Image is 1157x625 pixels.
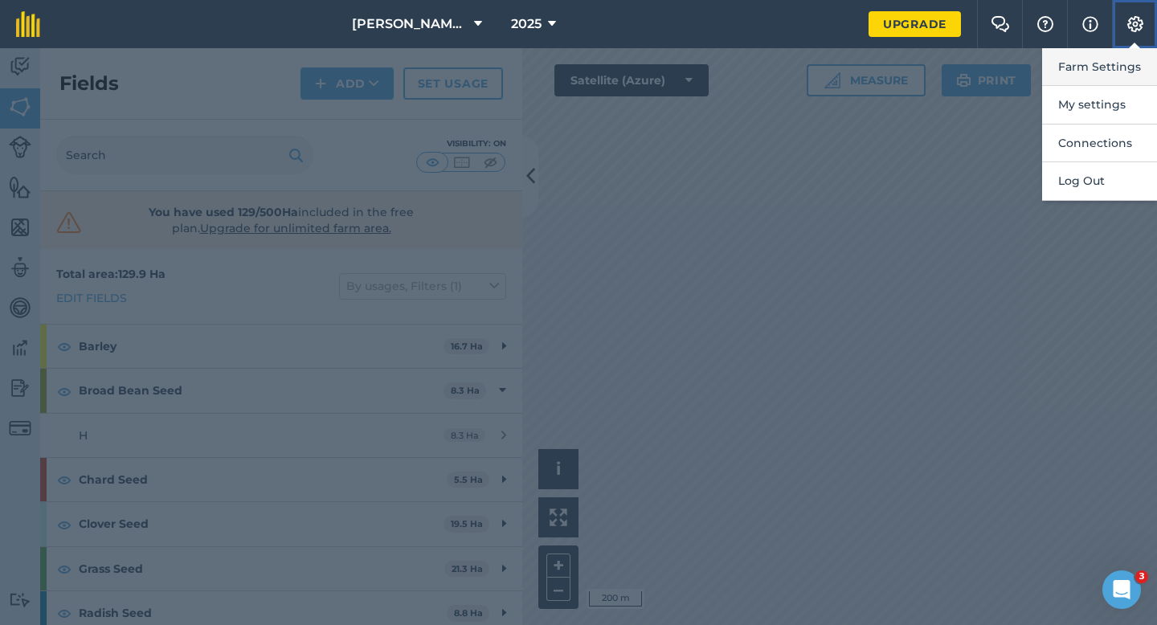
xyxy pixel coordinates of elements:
button: Log Out [1042,162,1157,200]
button: Connections [1042,125,1157,162]
a: Upgrade [869,11,961,37]
img: A question mark icon [1036,16,1055,32]
button: My settings [1042,86,1157,124]
img: Two speech bubbles overlapping with the left bubble in the forefront [991,16,1010,32]
iframe: Intercom live chat [1102,570,1141,609]
button: Farm Settings [1042,48,1157,86]
img: svg+xml;base64,PHN2ZyB4bWxucz0iaHR0cDovL3d3dy53My5vcmcvMjAwMC9zdmciIHdpZHRoPSIxNyIgaGVpZ2h0PSIxNy... [1082,14,1098,34]
span: 3 [1135,570,1148,583]
span: 2025 [511,14,542,34]
img: fieldmargin Logo [16,11,40,37]
span: [PERSON_NAME] & Sons [352,14,468,34]
img: A cog icon [1126,16,1145,32]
